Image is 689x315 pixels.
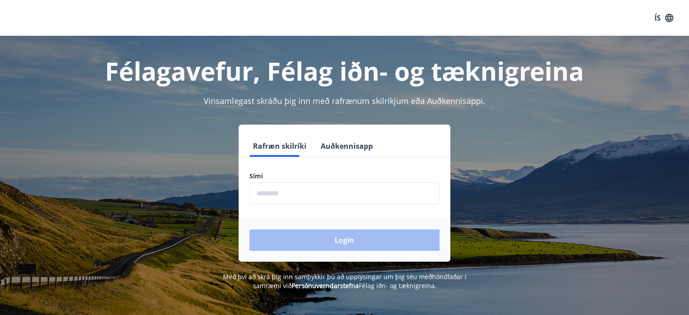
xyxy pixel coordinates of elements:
button: ÍS [650,10,678,26]
button: Rafræn skilríki [249,135,310,157]
span: Með því að skrá þig inn samþykkir þú að upplýsingar um þig séu meðhöndlaðar í samræmi við Félag i... [223,272,467,290]
h1: Félagavefur, Félag iðn- og tæknigreina [32,54,657,88]
label: Sími [249,172,440,181]
a: Persónuverndarstefna [292,281,359,290]
button: Auðkennisapp [317,135,376,157]
span: Vinsamlegast skráðu þig inn með rafrænum skilríkjum eða Auðkennisappi. [204,95,485,106]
